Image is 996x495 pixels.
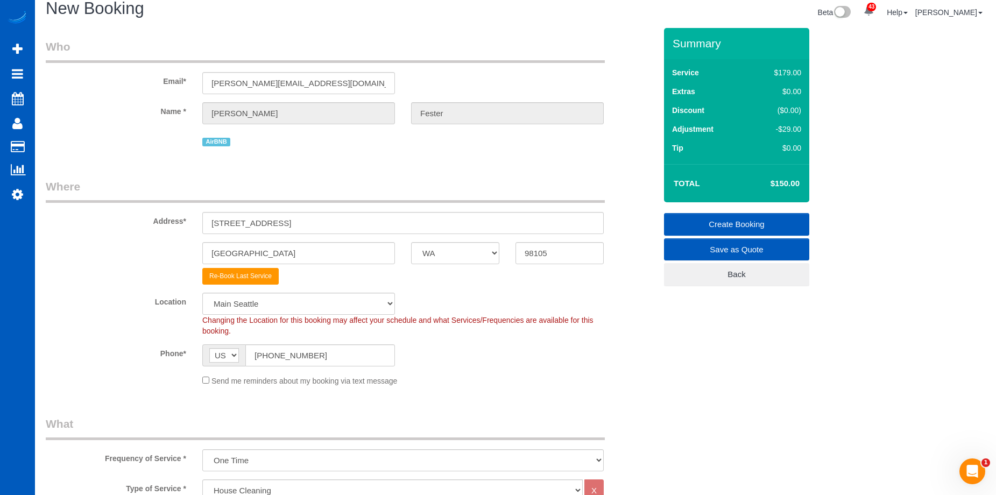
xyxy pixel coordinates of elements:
[672,143,683,153] label: Tip
[245,344,395,366] input: Phone*
[818,8,851,17] a: Beta
[887,8,908,17] a: Help
[833,6,851,20] img: New interface
[672,105,704,116] label: Discount
[674,179,700,188] strong: Total
[46,39,605,63] legend: Who
[38,344,194,359] label: Phone*
[202,72,395,94] input: Email*
[38,212,194,227] label: Address*
[515,242,604,264] input: Zip Code*
[751,67,801,78] div: $179.00
[672,67,699,78] label: Service
[202,242,395,264] input: City*
[38,449,194,464] label: Frequency of Service *
[46,179,605,203] legend: Where
[751,105,801,116] div: ($0.00)
[202,102,395,124] input: First Name*
[981,458,990,467] span: 1
[46,416,605,440] legend: What
[6,11,28,26] img: Automaid Logo
[673,37,804,49] h3: Summary
[672,86,695,97] label: Extras
[202,268,279,285] button: Re-Book Last Service
[664,213,809,236] a: Create Booking
[211,377,398,385] span: Send me reminders about my booking via text message
[751,143,801,153] div: $0.00
[915,8,983,17] a: [PERSON_NAME]
[38,102,194,117] label: Name *
[867,3,876,11] span: 43
[38,72,194,87] label: Email*
[202,138,230,146] span: AirBNB
[664,238,809,261] a: Save as Quote
[202,316,594,335] span: Changing the Location for this booking may affect your schedule and what Services/Frequencies are...
[751,86,801,97] div: $0.00
[751,124,801,135] div: -$29.00
[664,263,809,286] a: Back
[959,458,985,484] iframe: Intercom live chat
[672,124,714,135] label: Adjustment
[38,293,194,307] label: Location
[738,179,800,188] h4: $150.00
[411,102,604,124] input: Last Name*
[38,479,194,494] label: Type of Service *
